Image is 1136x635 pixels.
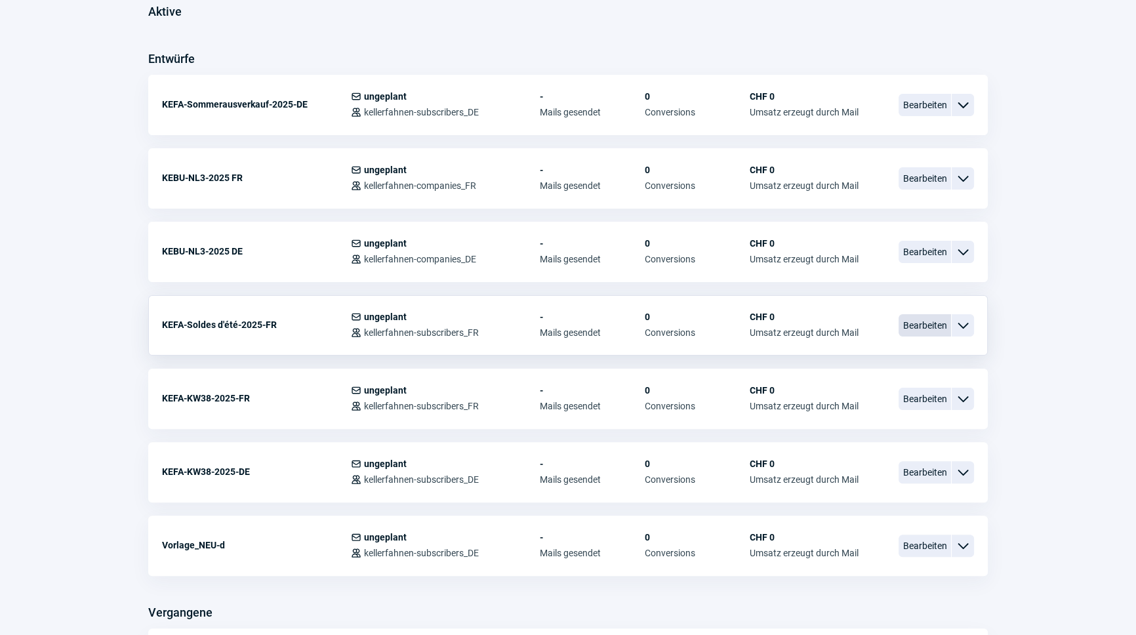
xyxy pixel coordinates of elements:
[750,180,859,191] span: Umsatz erzeugt durch Mail
[645,91,750,102] span: 0
[148,1,182,22] h3: Aktive
[645,180,750,191] span: Conversions
[540,327,645,338] span: Mails gesendet
[364,548,479,558] span: kellerfahnen-subscribers_DE
[364,180,476,191] span: kellerfahnen-companies_FR
[540,107,645,117] span: Mails gesendet
[750,107,859,117] span: Umsatz erzeugt durch Mail
[750,474,859,485] span: Umsatz erzeugt durch Mail
[162,165,351,191] div: KEBU-NL3-2025 FR
[162,312,351,338] div: KEFA-Soldes d'été-2025-FR
[899,388,951,410] span: Bearbeiten
[364,385,407,396] span: ungeplant
[899,535,951,557] span: Bearbeiten
[364,165,407,175] span: ungeplant
[148,49,195,70] h3: Entwürfe
[750,548,859,558] span: Umsatz erzeugt durch Mail
[540,254,645,264] span: Mails gesendet
[645,165,750,175] span: 0
[645,385,750,396] span: 0
[750,312,859,322] span: CHF 0
[899,461,951,483] span: Bearbeiten
[645,459,750,469] span: 0
[540,180,645,191] span: Mails gesendet
[364,532,407,543] span: ungeplant
[645,107,750,117] span: Conversions
[364,238,407,249] span: ungeplant
[540,532,645,543] span: -
[540,474,645,485] span: Mails gesendet
[148,602,213,623] h3: Vergangene
[364,474,479,485] span: kellerfahnen-subscribers_DE
[540,91,645,102] span: -
[750,401,859,411] span: Umsatz erzeugt durch Mail
[364,91,407,102] span: ungeplant
[750,238,859,249] span: CHF 0
[750,385,859,396] span: CHF 0
[162,532,351,558] div: Vorlage_NEU-d
[162,91,351,117] div: KEFA-Sommerausverkauf-2025-DE
[645,401,750,411] span: Conversions
[540,165,645,175] span: -
[540,548,645,558] span: Mails gesendet
[364,327,479,338] span: kellerfahnen-subscribers_FR
[364,107,479,117] span: kellerfahnen-subscribers_DE
[750,459,859,469] span: CHF 0
[750,91,859,102] span: CHF 0
[162,238,351,264] div: KEBU-NL3-2025 DE
[540,238,645,249] span: -
[750,165,859,175] span: CHF 0
[540,401,645,411] span: Mails gesendet
[645,474,750,485] span: Conversions
[540,385,645,396] span: -
[899,241,951,263] span: Bearbeiten
[364,459,407,469] span: ungeplant
[645,548,750,558] span: Conversions
[645,238,750,249] span: 0
[162,459,351,485] div: KEFA-KW38-2025-DE
[899,94,951,116] span: Bearbeiten
[899,314,951,337] span: Bearbeiten
[364,312,407,322] span: ungeplant
[364,254,476,264] span: kellerfahnen-companies_DE
[750,327,859,338] span: Umsatz erzeugt durch Mail
[162,385,351,411] div: KEFA-KW38-2025-FR
[899,167,951,190] span: Bearbeiten
[645,327,750,338] span: Conversions
[750,532,859,543] span: CHF 0
[645,254,750,264] span: Conversions
[540,312,645,322] span: -
[645,532,750,543] span: 0
[645,312,750,322] span: 0
[540,459,645,469] span: -
[750,254,859,264] span: Umsatz erzeugt durch Mail
[364,401,479,411] span: kellerfahnen-subscribers_FR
